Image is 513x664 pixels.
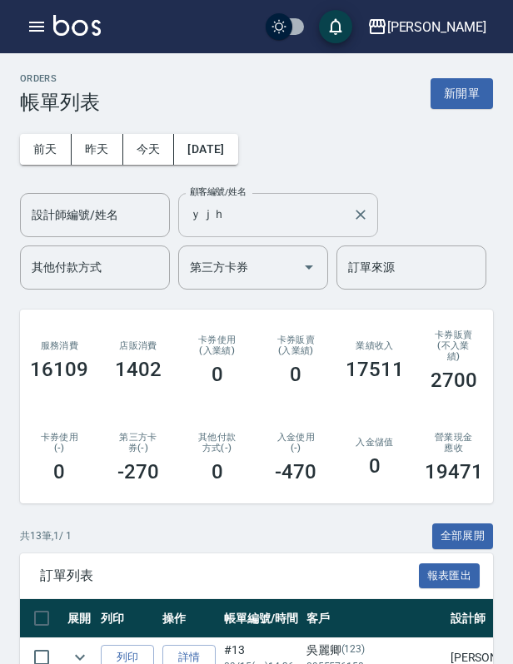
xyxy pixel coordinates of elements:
button: save [319,10,352,43]
p: 共 13 筆, 1 / 1 [20,528,72,543]
h2: 卡券販賣 (入業績) [276,334,316,356]
th: 客戶 [302,599,446,638]
a: 報表匯出 [419,567,481,582]
h2: 卡券使用 (入業績) [197,334,237,356]
button: 報表匯出 [419,563,481,589]
a: 新開單 [431,85,493,101]
h3: 2700 [431,369,477,392]
div: [PERSON_NAME] [387,17,486,37]
button: [PERSON_NAME] [361,10,493,44]
h2: 其他付款方式(-) [197,432,237,453]
p: (123) [341,642,366,659]
th: 帳單編號/時間 [220,599,302,638]
button: Open [296,254,322,280]
h2: 店販消費 [119,340,158,351]
h2: ORDERS [20,73,100,84]
h2: 營業現金應收 [434,432,473,453]
th: 列印 [97,599,158,638]
img: Logo [53,15,101,36]
th: 展開 [63,599,97,638]
button: 昨天 [72,134,123,165]
h2: 卡券販賣 (不入業績) [434,330,473,362]
h3: 0 [212,363,223,386]
h3: 19471 [425,460,483,483]
button: 新開單 [431,78,493,109]
h3: 16109 [30,358,88,381]
h2: 卡券使用(-) [40,432,79,453]
h2: 第三方卡券(-) [119,432,158,453]
h3: 1402 [115,358,162,381]
h3: -270 [117,460,159,483]
span: 訂單列表 [40,567,419,584]
h3: 0 [53,460,65,483]
div: 吳麗卿 [306,642,442,659]
h3: -470 [275,460,316,483]
th: 操作 [158,599,220,638]
button: 今天 [123,134,175,165]
h3: 帳單列表 [20,91,100,114]
h3: 0 [369,454,381,478]
h2: 業績收入 [356,340,395,351]
button: 全部展開 [432,523,494,549]
button: Clear [349,203,372,226]
h3: 0 [290,363,301,386]
h2: 入金儲值 [356,437,395,448]
h3: 服務消費 [40,340,79,351]
h3: 0 [212,460,223,483]
label: 顧客編號/姓名 [190,186,246,198]
button: 前天 [20,134,72,165]
button: [DATE] [174,134,237,165]
h3: 17511 [346,358,404,381]
h2: 入金使用(-) [276,432,316,453]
